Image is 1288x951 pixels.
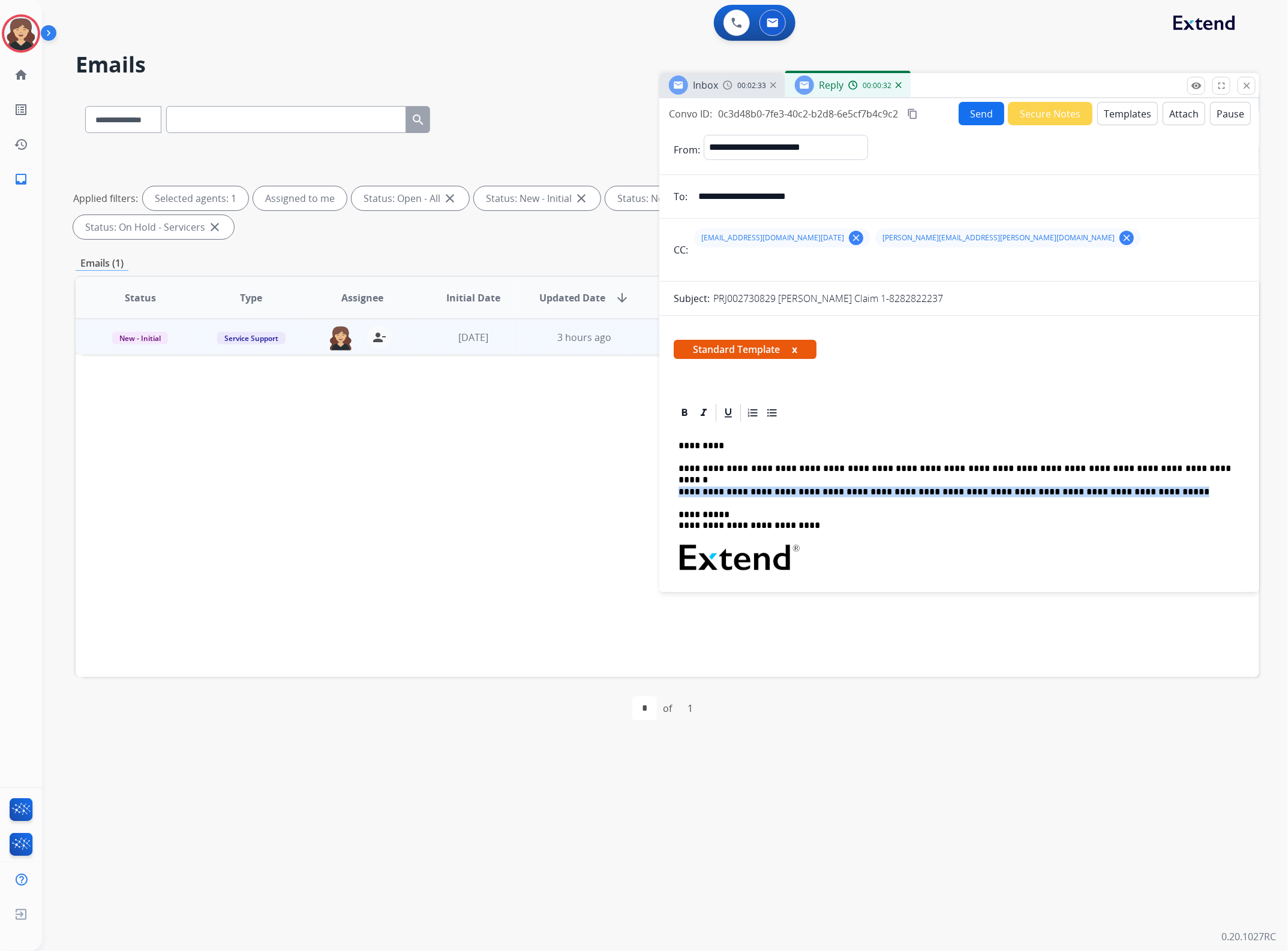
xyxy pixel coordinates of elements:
[718,107,898,120] span: 0c3d48b0-7fe3-40c2-b2d8-6e5cf7b4c9c2
[539,291,605,305] span: Updated Date
[674,143,700,157] p: From:
[411,113,425,127] mat-icon: search
[959,102,1004,125] button: Send
[253,186,347,210] div: Assigned to me
[76,256,128,271] p: Emails (1)
[1163,102,1205,125] button: Attach
[329,325,353,351] img: agent-avatar
[143,186,248,210] div: Selected agents: 1
[713,291,943,306] p: PRJ002730829 [PERSON_NAME] Claim 1-8282822237
[14,137,28,152] mat-icon: history
[1191,80,1202,91] mat-icon: remove_red_eye
[557,331,611,344] span: 3 hours ago
[674,243,688,257] p: CC:
[352,186,469,210] div: Status: Open - All
[675,404,693,422] div: Bold
[851,233,861,243] mat-icon: clear
[208,220,222,234] mat-icon: close
[125,291,156,305] span: Status
[819,79,843,92] span: Reply
[719,404,737,422] div: Underline
[701,233,844,243] span: [EMAIL_ADDRESS][DOMAIN_NAME][DATE]
[341,291,383,305] span: Assignee
[1210,102,1251,125] button: Pause
[1008,102,1092,125] button: Secure Notes
[674,291,710,306] p: Subject:
[1097,102,1158,125] button: Templates
[372,330,386,345] mat-icon: person_remove
[14,172,28,186] mat-icon: inbox
[674,340,816,359] span: Standard Template
[863,81,891,90] span: 00:00:32
[792,342,797,357] button: x
[678,696,702,720] div: 1
[693,79,718,92] span: Inbox
[737,81,766,90] span: 00:02:33
[14,68,28,82] mat-icon: home
[112,332,168,345] span: New - Initial
[674,189,687,204] p: To:
[1216,80,1227,91] mat-icon: fullscreen
[907,108,918,119] mat-icon: content_copy
[663,701,672,715] div: of
[240,291,262,305] span: Type
[1221,929,1276,944] p: 0.20.1027RC
[763,404,781,422] div: Bullet List
[73,191,138,206] p: Applied filters:
[76,53,1259,77] h2: Emails
[446,291,500,305] span: Initial Date
[474,186,601,210] div: Status: New - Initial
[695,404,713,422] div: Italic
[443,191,457,206] mat-icon: close
[217,332,286,345] span: Service Support
[574,191,589,206] mat-icon: close
[458,331,488,344] span: [DATE]
[744,404,762,422] div: Ordered List
[14,102,28,117] mat-icon: list_alt
[4,17,38,50] img: avatar
[1241,80,1252,91] mat-icon: close
[669,107,712,121] p: Convo ID:
[73,215,234,239] div: Status: On Hold - Servicers
[882,233,1115,243] span: [PERSON_NAME][EMAIL_ADDRESS][PERSON_NAME][DOMAIN_NAME]
[605,186,732,210] div: Status: New - Reply
[1121,233,1132,243] mat-icon: clear
[615,291,629,305] mat-icon: arrow_downward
